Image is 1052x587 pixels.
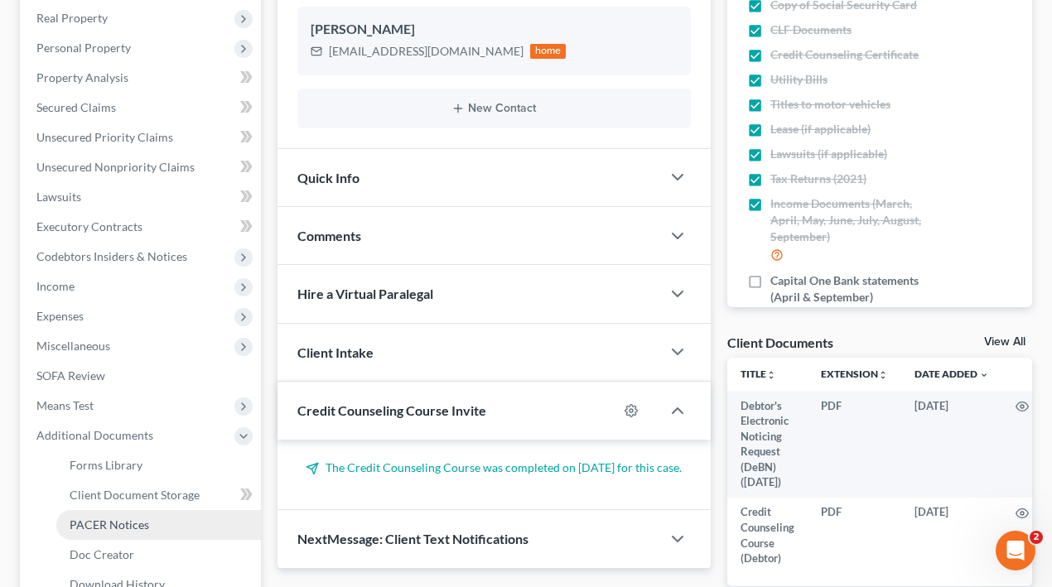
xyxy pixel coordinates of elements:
[56,480,261,510] a: Client Document Storage
[311,102,678,115] button: New Contact
[727,498,808,574] td: Credit Counseling Course (Debtor)
[770,272,942,306] span: Capital One Bank statements (April & September)
[770,146,887,162] span: Lawsuits (if applicable)
[996,531,1035,570] iframe: Intercom live chat
[914,368,989,380] a: Date Added expand_more
[741,368,776,380] a: Titleunfold_more
[23,212,261,242] a: Executory Contracts
[23,93,261,123] a: Secured Claims
[36,160,195,174] span: Unsecured Nonpriority Claims
[808,498,901,574] td: PDF
[36,398,94,412] span: Means Test
[70,547,134,561] span: Doc Creator
[36,368,105,383] span: SOFA Review
[36,100,116,114] span: Secured Claims
[36,41,131,55] span: Personal Property
[770,195,942,245] span: Income Documents (March, April, May, June, July, August, September)
[23,123,261,152] a: Unsecured Priority Claims
[297,228,361,243] span: Comments
[70,488,200,502] span: Client Document Storage
[297,344,374,360] span: Client Intake
[23,152,261,182] a: Unsecured Nonpriority Claims
[36,190,81,204] span: Lawsuits
[56,510,261,540] a: PACER Notices
[23,63,261,93] a: Property Analysis
[530,44,567,59] div: home
[297,170,360,185] span: Quick Info
[878,370,888,380] i: unfold_more
[984,336,1025,348] a: View All
[770,71,828,88] span: Utility Bills
[56,450,261,480] a: Forms Library
[808,391,901,498] td: PDF
[329,43,524,60] div: [EMAIL_ADDRESS][DOMAIN_NAME]
[766,370,776,380] i: unfold_more
[821,368,888,380] a: Extensionunfold_more
[36,339,110,353] span: Miscellaneous
[770,96,890,113] span: Titles to motor vehicles
[297,286,433,301] span: Hire a Virtual Paralegal
[770,22,852,38] span: CLF Documents
[901,391,1002,498] td: [DATE]
[23,182,261,212] a: Lawsuits
[770,171,866,187] span: Tax Returns (2021)
[36,279,75,293] span: Income
[979,370,989,380] i: expand_more
[1030,531,1043,544] span: 2
[297,531,528,546] span: NextMessage: Client Text Notifications
[770,46,919,63] span: Credit Counseling Certificate
[36,70,128,84] span: Property Analysis
[36,309,84,323] span: Expenses
[311,20,678,40] div: [PERSON_NAME]
[727,334,833,351] div: Client Documents
[70,458,142,472] span: Forms Library
[36,428,153,442] span: Additional Documents
[770,121,871,137] span: Lease (if applicable)
[297,402,486,418] span: Credit Counseling Course Invite
[36,130,173,144] span: Unsecured Priority Claims
[56,540,261,570] a: Doc Creator
[727,391,808,498] td: Debtor's Electronic Noticing Request (DeBN) ([DATE])
[23,361,261,391] a: SOFA Review
[297,459,691,476] p: The Credit Counseling Course was completed on [DATE] for this case.
[901,498,1002,574] td: [DATE]
[70,517,149,532] span: PACER Notices
[36,219,142,233] span: Executory Contracts
[36,11,108,25] span: Real Property
[36,249,187,263] span: Codebtors Insiders & Notices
